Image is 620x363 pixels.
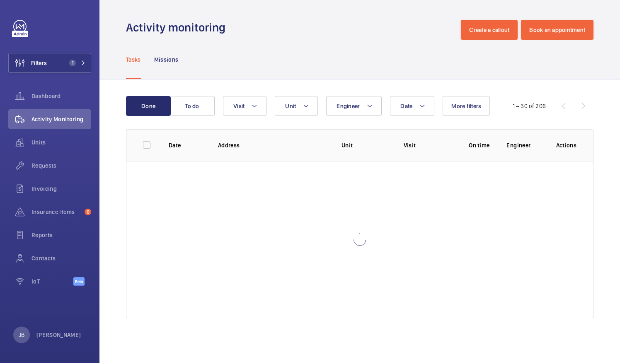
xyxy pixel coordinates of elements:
[126,20,230,35] h1: Activity monitoring
[69,60,76,66] span: 1
[169,141,205,149] p: Date
[31,208,81,216] span: Insurance items
[218,141,328,149] p: Address
[154,55,179,64] p: Missions
[285,103,296,109] span: Unit
[126,96,171,116] button: Done
[461,20,518,40] button: Create a callout
[36,331,81,339] p: [PERSON_NAME]
[31,161,91,170] span: Requests
[390,96,434,116] button: Date
[31,59,47,67] span: Filters
[31,185,91,193] span: Invoicing
[465,141,493,149] p: On time
[404,141,452,149] p: Visit
[31,115,91,123] span: Activity Monitoring
[451,103,481,109] span: More filters
[521,20,593,40] button: Book an appointment
[400,103,412,109] span: Date
[73,277,85,286] span: Beta
[443,96,490,116] button: More filters
[31,277,73,286] span: IoT
[326,96,382,116] button: Engineer
[341,141,390,149] p: Unit
[337,103,360,109] span: Engineer
[19,331,24,339] p: JB
[233,103,245,109] span: Visit
[126,55,141,64] p: Tasks
[85,209,91,215] span: 6
[8,53,91,73] button: Filters1
[513,102,546,110] div: 1 – 30 of 206
[223,96,266,116] button: Visit
[31,138,91,147] span: Units
[506,141,542,149] p: Engineer
[31,254,91,262] span: Contacts
[31,92,91,100] span: Dashboard
[31,231,91,239] span: Reports
[275,96,318,116] button: Unit
[170,96,215,116] button: To do
[556,141,576,149] p: Actions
